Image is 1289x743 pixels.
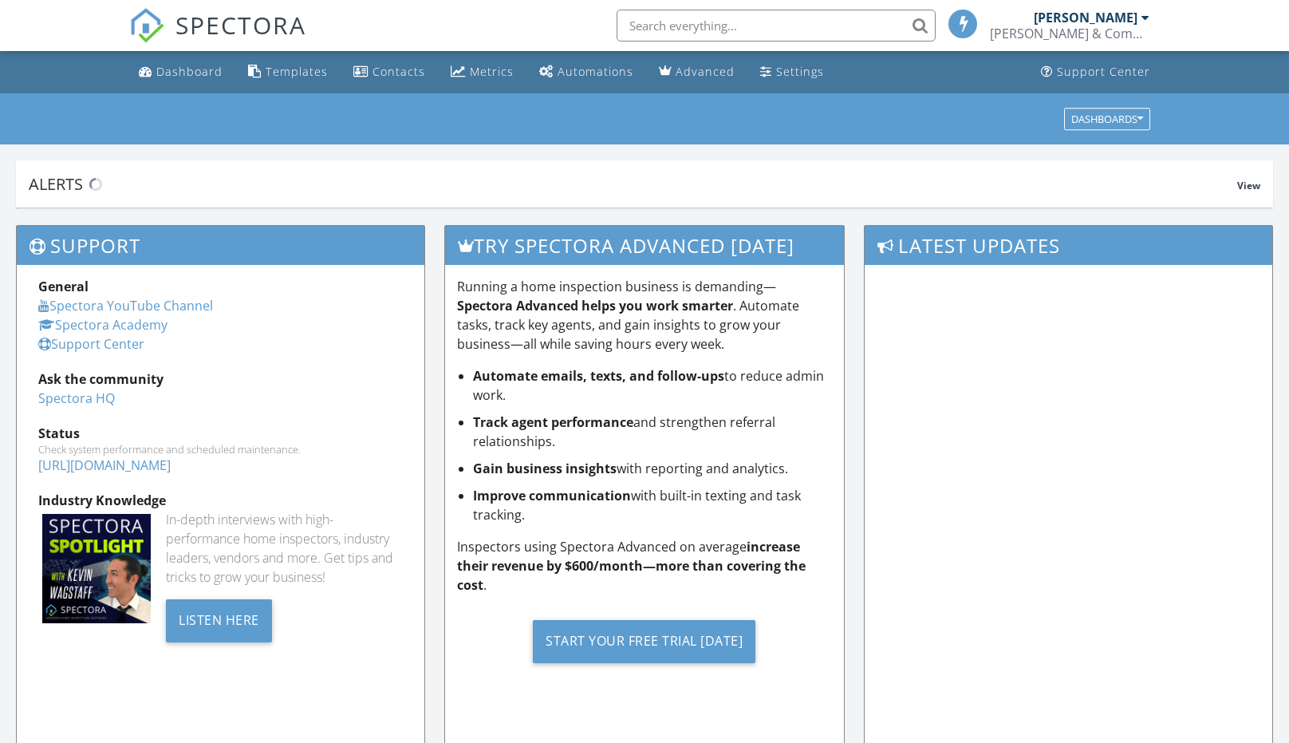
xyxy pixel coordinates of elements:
div: Industry Knowledge [38,491,403,510]
span: SPECTORA [175,8,306,41]
a: [URL][DOMAIN_NAME] [38,456,171,474]
a: Spectora YouTube Channel [38,297,213,314]
strong: Automate emails, texts, and follow-ups [473,367,724,385]
div: Dashboard [156,64,223,79]
a: Support Center [1035,57,1157,87]
li: to reduce admin work. [473,366,831,405]
p: Inspectors using Spectora Advanced on average . [457,537,831,595]
div: Ask the community [38,370,403,389]
a: Templates [242,57,334,87]
strong: Gain business insights [473,460,617,477]
div: Status [38,424,403,443]
a: Start Your Free Trial [DATE] [457,607,831,675]
a: Metrics [444,57,520,87]
div: In-depth interviews with high-performance home inspectors, industry leaders, vendors and more. Ge... [166,510,403,587]
div: Templates [266,64,328,79]
h3: Support [17,226,424,265]
a: Settings [754,57,830,87]
div: Settings [776,64,824,79]
h3: Latest Updates [865,226,1272,265]
div: Start Your Free Trial [DATE] [533,620,755,663]
li: and strengthen referral relationships. [473,413,831,451]
a: Automations (Basic) [533,57,640,87]
a: SPECTORA [129,22,306,55]
strong: General [38,278,89,295]
input: Search everything... [617,10,936,41]
div: Alerts [29,173,1237,195]
div: Automations [558,64,633,79]
a: Advanced [652,57,741,87]
div: Contacts [373,64,425,79]
div: Watts & Company Home Inspections [990,26,1149,41]
img: Spectoraspolightmain [42,514,151,622]
div: Listen Here [166,599,272,642]
div: [PERSON_NAME] [1034,10,1137,26]
a: Dashboard [132,57,229,87]
strong: Spectora Advanced helps you work smarter [457,297,733,314]
button: Dashboards [1064,108,1150,130]
strong: Improve communication [473,487,631,504]
strong: Track agent performance [473,413,633,431]
a: Support Center [38,335,144,353]
strong: increase their revenue by $600/month—more than covering the cost [457,538,806,594]
a: Spectora Academy [38,316,168,334]
div: Dashboards [1071,113,1143,124]
div: Check system performance and scheduled maintenance. [38,443,403,456]
a: Listen Here [166,611,272,628]
li: with reporting and analytics. [473,459,831,478]
a: Contacts [347,57,432,87]
div: Advanced [676,64,735,79]
p: Running a home inspection business is demanding— . Automate tasks, track key agents, and gain ins... [457,277,831,354]
div: Support Center [1057,64,1150,79]
div: Metrics [470,64,514,79]
img: The Best Home Inspection Software - Spectora [129,8,164,43]
a: Spectora HQ [38,389,115,407]
h3: Try spectora advanced [DATE] [445,226,843,265]
span: View [1237,179,1260,192]
li: with built-in texting and task tracking. [473,486,831,524]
